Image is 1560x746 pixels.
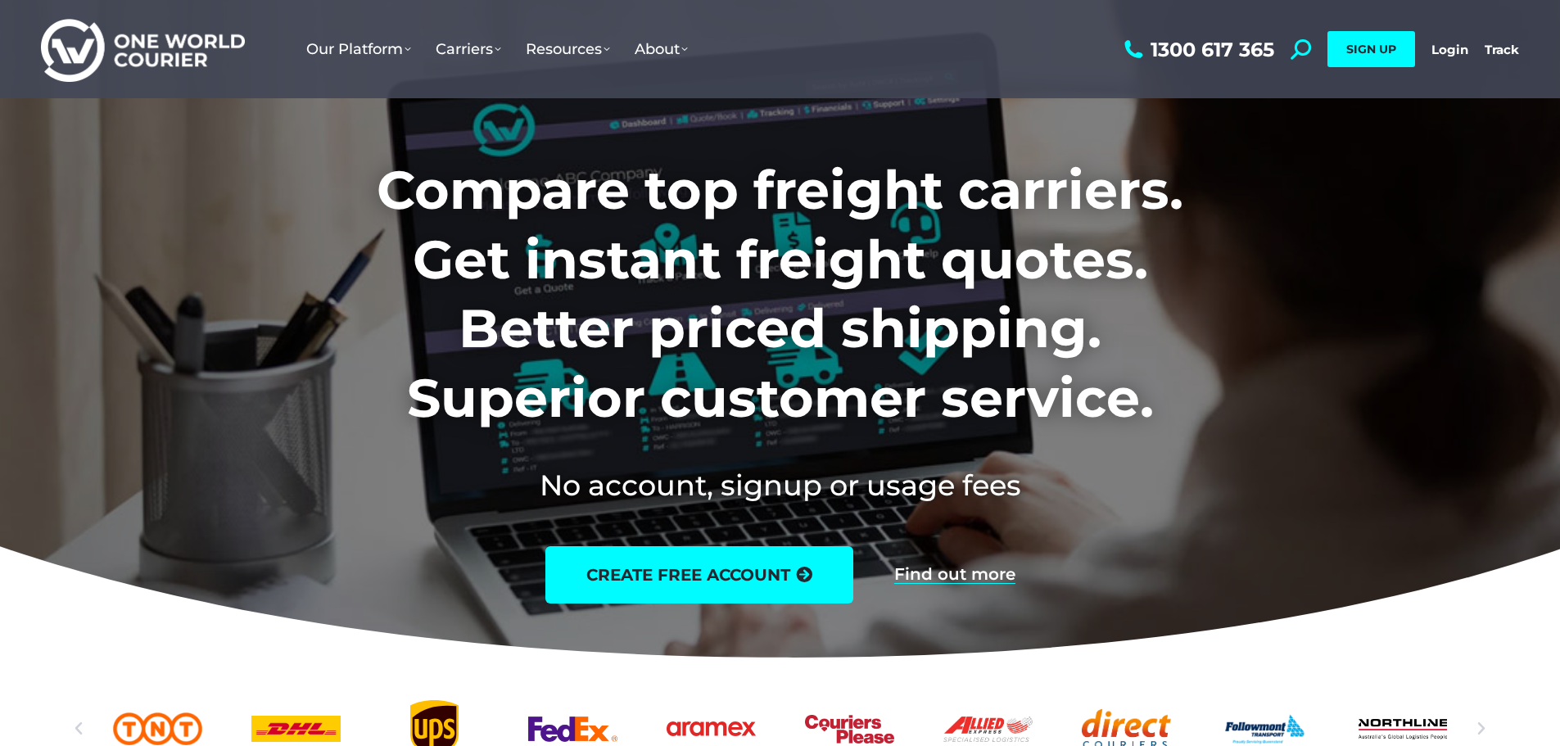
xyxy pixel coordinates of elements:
span: Our Platform [306,40,411,58]
a: Carriers [423,24,513,75]
a: Our Platform [294,24,423,75]
a: SIGN UP [1327,31,1415,67]
img: One World Courier [41,16,245,83]
span: Resources [526,40,610,58]
a: Login [1431,42,1468,57]
a: Find out more [894,566,1015,584]
span: Carriers [436,40,501,58]
h2: No account, signup or usage fees [269,465,1291,505]
span: SIGN UP [1346,42,1396,57]
a: About [622,24,700,75]
a: create free account [545,546,853,604]
a: 1300 617 365 [1120,39,1274,60]
a: Resources [513,24,622,75]
span: About [635,40,688,58]
h1: Compare top freight carriers. Get instant freight quotes. Better priced shipping. Superior custom... [269,156,1291,432]
a: Track [1485,42,1519,57]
